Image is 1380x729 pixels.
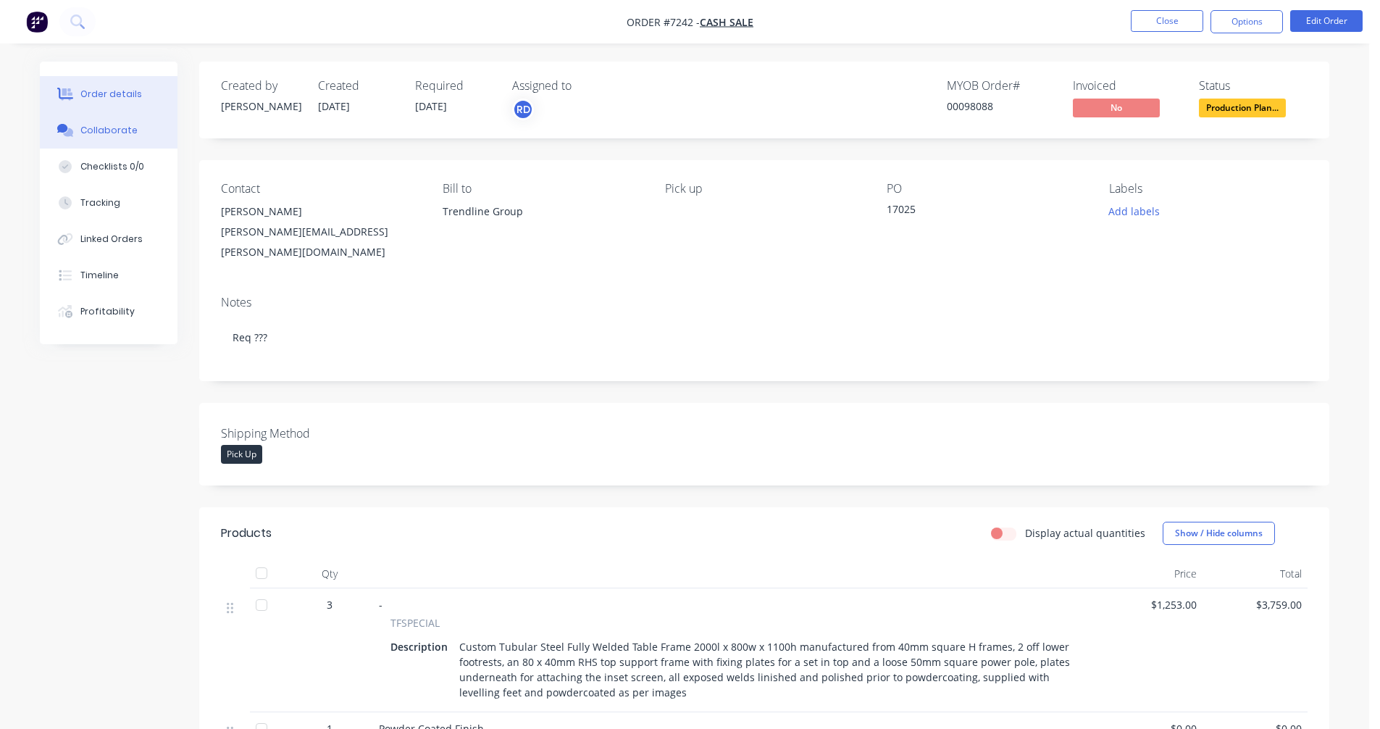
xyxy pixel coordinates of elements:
div: Order details [80,88,142,101]
button: Add labels [1100,201,1167,221]
button: Collaborate [40,112,177,149]
span: [DATE] [415,99,447,113]
button: RD [512,99,534,120]
button: Linked Orders [40,221,177,257]
div: PO [887,182,1085,196]
div: Created by [221,79,301,93]
span: 3 [327,597,333,612]
div: 00098088 [947,99,1055,114]
div: Pick Up [221,445,262,464]
span: - [379,598,382,612]
span: $3,759.00 [1208,597,1302,612]
button: Timeline [40,257,177,293]
div: Custom Tubular Steel Fully Welded Table Frame 2000l x 800w x 1100h manufactured from 40mm square ... [453,636,1080,703]
div: [PERSON_NAME] [221,99,301,114]
div: 17025 [887,201,1068,222]
div: [PERSON_NAME][PERSON_NAME][EMAIL_ADDRESS][PERSON_NAME][DOMAIN_NAME] [221,201,419,262]
div: Tracking [80,196,120,209]
div: [PERSON_NAME] [221,201,419,222]
button: Order details [40,76,177,112]
button: Profitability [40,293,177,330]
div: Bill to [443,182,641,196]
div: Labels [1109,182,1308,196]
span: Production Plan... [1199,99,1286,117]
label: Display actual quantities [1025,525,1145,541]
div: Description [390,636,453,657]
button: Tracking [40,185,177,221]
div: Linked Orders [80,233,143,246]
button: Checklists 0/0 [40,149,177,185]
div: Assigned to [512,79,657,93]
div: Status [1199,79,1308,93]
button: Options [1210,10,1283,33]
img: Factory [26,11,48,33]
div: Profitability [80,305,135,318]
span: No [1073,99,1160,117]
button: Close [1131,10,1203,32]
div: Req ??? [221,315,1308,359]
div: MYOB Order # [947,79,1055,93]
div: Trendline Group [443,201,641,222]
label: Shipping Method [221,425,402,442]
div: Timeline [80,269,119,282]
span: [DATE] [318,99,350,113]
div: Created [318,79,398,93]
div: Collaborate [80,124,138,137]
button: Edit Order [1290,10,1363,32]
span: $1,253.00 [1103,597,1197,612]
div: Invoiced [1073,79,1182,93]
span: Order #7242 - [627,15,700,29]
div: Contact [221,182,419,196]
button: Show / Hide columns [1163,522,1275,545]
div: [PERSON_NAME][EMAIL_ADDRESS][PERSON_NAME][DOMAIN_NAME] [221,222,419,262]
div: Price [1097,559,1203,588]
div: Required [415,79,495,93]
div: Pick up [665,182,863,196]
div: Products [221,525,272,542]
div: Total [1203,559,1308,588]
div: Trendline Group [443,201,641,248]
button: Production Plan... [1199,99,1286,120]
span: TFSPECIAL [390,615,440,630]
div: Checklists 0/0 [80,160,144,173]
div: Qty [286,559,373,588]
a: Cash Sale [700,15,753,29]
div: Notes [221,296,1308,309]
